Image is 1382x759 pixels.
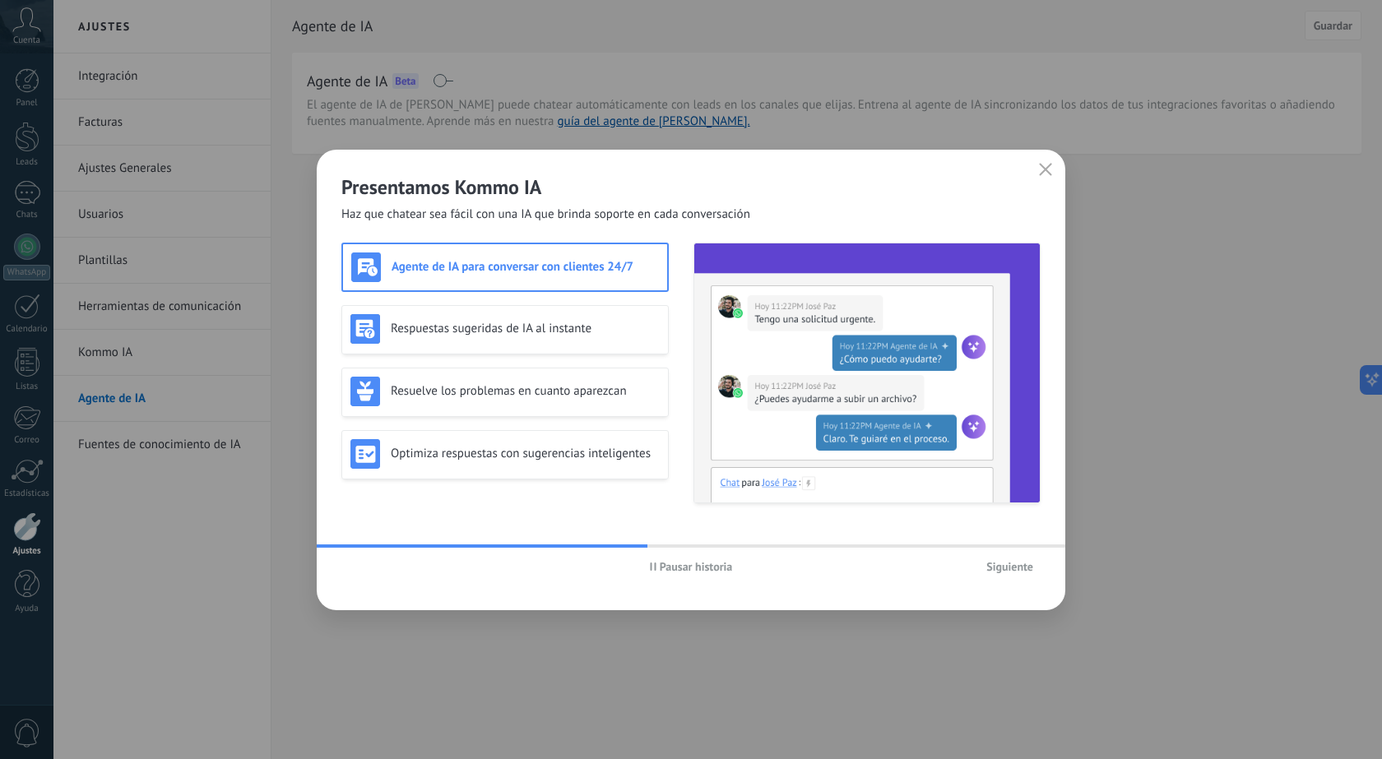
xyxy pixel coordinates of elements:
[986,561,1033,572] span: Siguiente
[391,383,660,399] h3: Resuelve los problemas en cuanto aparezcan
[391,321,660,336] h3: Respuestas sugeridas de IA al instante
[391,446,660,461] h3: Optimiza respuestas con sugerencias inteligentes
[660,561,733,572] span: Pausar historia
[341,206,750,223] span: Haz que chatear sea fácil con una IA que brinda soporte en cada conversación
[341,174,1041,200] h2: Presentamos Kommo IA
[392,259,659,275] h3: Agente de IA para conversar con clientes 24/7
[979,554,1041,579] button: Siguiente
[642,554,740,579] button: Pausar historia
